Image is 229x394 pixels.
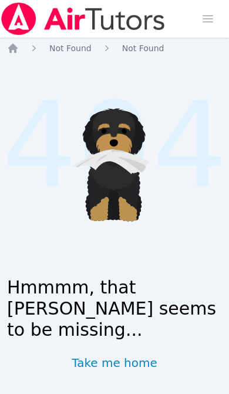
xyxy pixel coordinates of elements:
h1: Hmmmm, that [PERSON_NAME] seems to be missing... [7,277,222,340]
span: Not Found [49,44,92,53]
a: Take me home [72,355,157,371]
a: Not Found [49,42,92,54]
nav: Breadcrumb [7,42,222,54]
span: Not Found [122,44,164,53]
span: 404 [2,57,227,235]
a: Not Found [122,42,164,54]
